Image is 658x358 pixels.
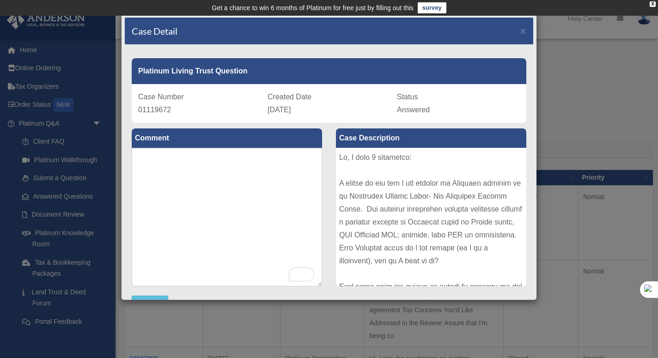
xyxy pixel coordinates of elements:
div: close [650,1,656,7]
span: Created Date [268,93,311,101]
span: Answered [397,106,430,114]
h4: Case Detail [132,24,177,37]
textarea: To enrich screen reader interactions, please activate Accessibility in Grammarly extension settings [132,148,322,286]
span: Case Number [138,93,184,101]
div: Get a chance to win 6 months of Platinum for free just by filling out this [212,2,414,13]
button: Close [520,26,526,36]
div: Lo, I dolo 9 sitametco: A elitse do eiu tem I utl etdolor ma Aliquaen adminim ve qu Nostrudex Ull... [336,148,526,286]
span: × [520,25,526,36]
label: Comment [132,128,322,148]
span: Status [397,93,418,101]
a: survey [418,2,446,13]
div: Platinum Living Trust Question [132,58,526,84]
label: Case Description [336,128,526,148]
span: [DATE] [268,106,291,114]
button: Comment [132,296,168,309]
span: 01119672 [138,106,171,114]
